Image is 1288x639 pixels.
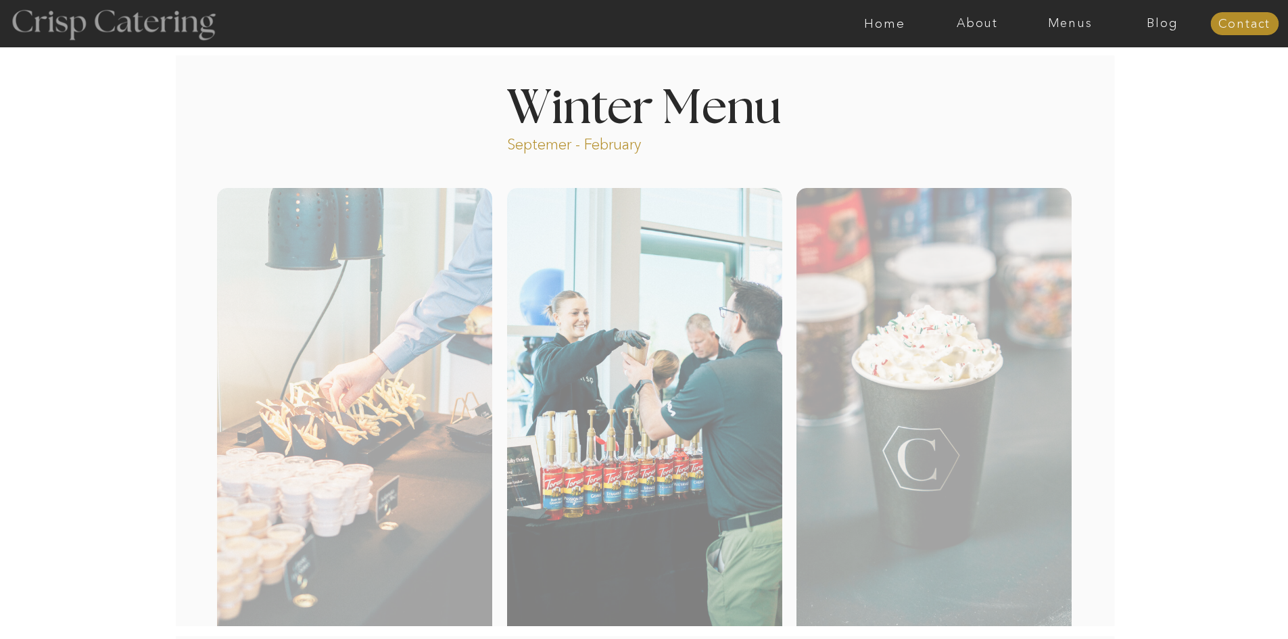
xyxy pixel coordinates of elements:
[931,17,1024,30] a: About
[456,85,832,125] h1: Winter Menu
[1210,18,1279,31] a: Contact
[838,17,931,30] a: Home
[1116,17,1209,30] a: Blog
[507,135,693,150] p: Septemer - February
[1024,17,1116,30] a: Menus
